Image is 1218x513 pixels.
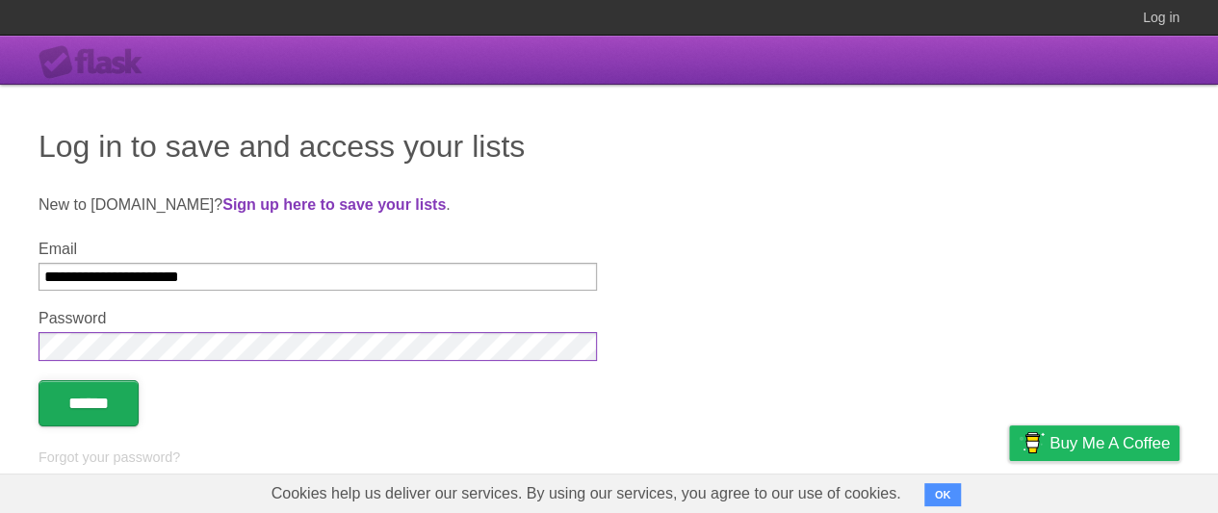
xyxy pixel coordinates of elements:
[39,310,597,327] label: Password
[39,193,1179,217] p: New to [DOMAIN_NAME]? .
[924,483,962,506] button: OK
[1050,426,1170,460] span: Buy me a coffee
[39,449,180,465] a: Forgot your password?
[222,196,446,213] a: Sign up here to save your lists
[1019,426,1045,459] img: Buy me a coffee
[39,45,154,80] div: Flask
[39,123,1179,169] h1: Log in to save and access your lists
[39,241,597,258] label: Email
[252,475,920,513] span: Cookies help us deliver our services. By using our services, you agree to our use of cookies.
[1009,425,1179,461] a: Buy me a coffee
